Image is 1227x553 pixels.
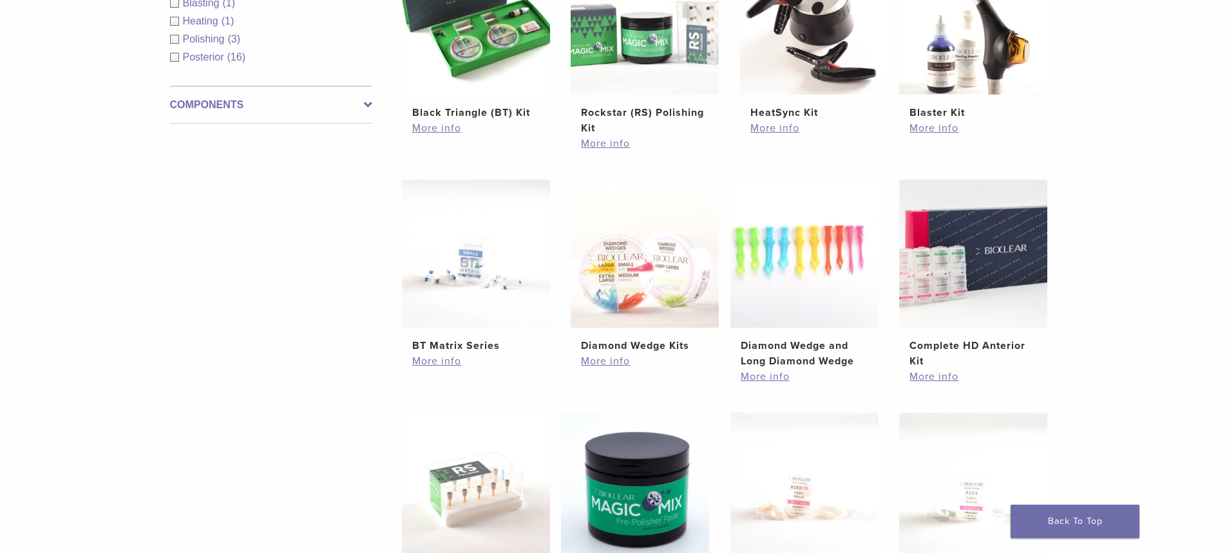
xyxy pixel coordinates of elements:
[222,15,234,26] span: (1)
[227,52,245,62] span: (16)
[750,120,878,136] a: More info
[909,369,1037,384] a: More info
[581,353,709,369] a: More info
[571,180,719,328] img: Diamond Wedge Kits
[741,369,868,384] a: More info
[183,33,228,44] span: Polishing
[1011,505,1139,538] a: Back To Top
[581,338,709,353] h2: Diamond Wedge Kits
[909,120,1037,136] a: More info
[741,338,868,369] h2: Diamond Wedge and Long Diamond Wedge
[402,180,550,328] img: BT Matrix Series
[412,105,540,120] h2: Black Triangle (BT) Kit
[170,97,372,113] label: Components
[899,180,1047,328] img: Complete HD Anterior Kit
[581,105,709,136] h2: Rockstar (RS) Polishing Kit
[909,338,1037,369] h2: Complete HD Anterior Kit
[570,180,720,353] a: Diamond Wedge KitsDiamond Wedge Kits
[183,15,222,26] span: Heating
[730,180,879,328] img: Diamond Wedge and Long Diamond Wedge
[183,52,227,62] span: Posterior
[412,353,540,369] a: More info
[750,105,878,120] h2: HeatSync Kit
[412,120,540,136] a: More info
[412,338,540,353] h2: BT Matrix Series
[909,105,1037,120] h2: Blaster Kit
[227,33,240,44] span: (3)
[581,136,709,151] a: More info
[401,180,551,353] a: BT Matrix SeriesBT Matrix Series
[899,180,1049,369] a: Complete HD Anterior KitComplete HD Anterior Kit
[730,180,880,369] a: Diamond Wedge and Long Diamond WedgeDiamond Wedge and Long Diamond Wedge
